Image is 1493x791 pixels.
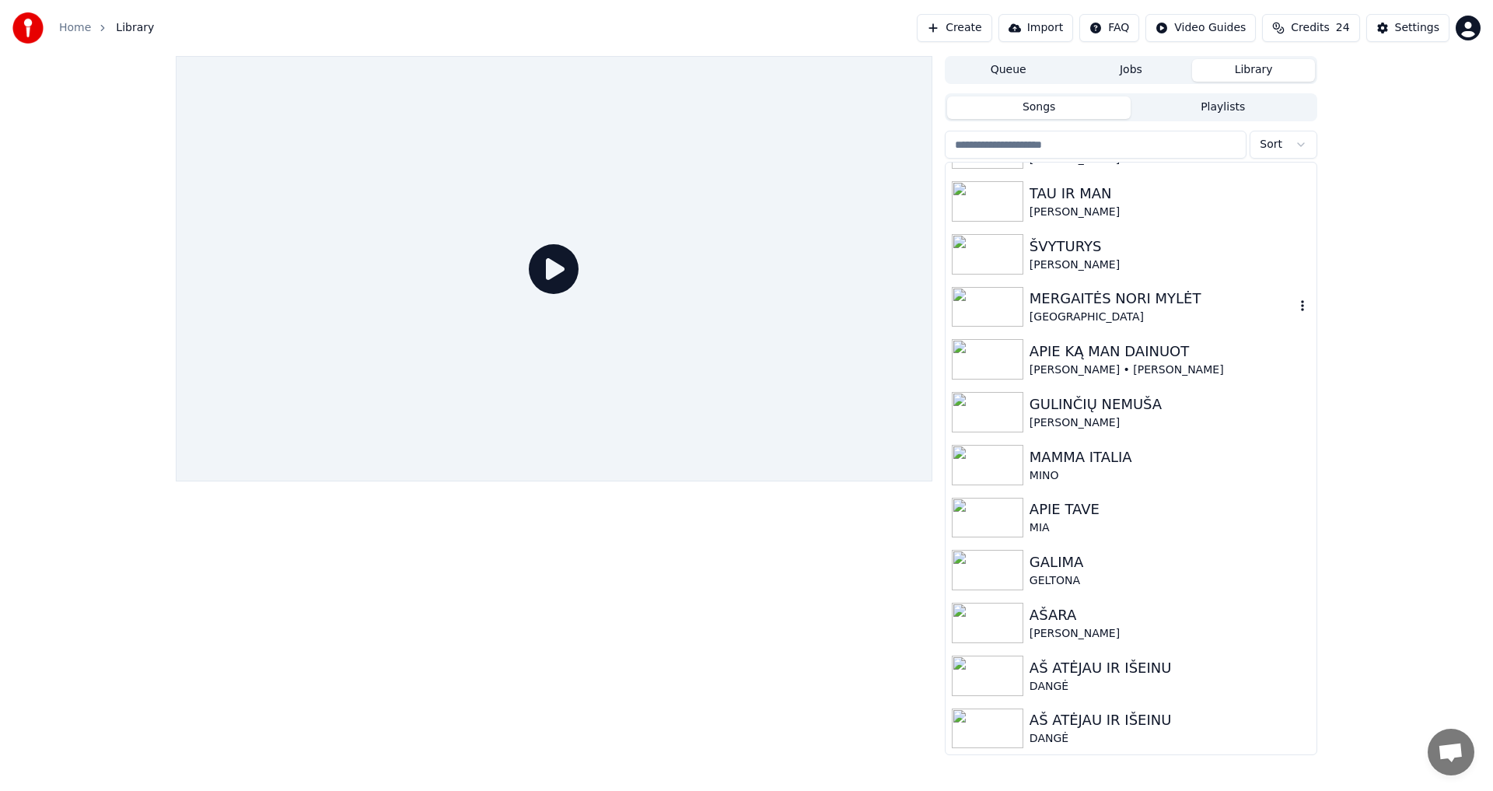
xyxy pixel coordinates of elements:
[1030,236,1310,257] div: ŠVYTURYS
[1030,604,1310,626] div: AŠARA
[1030,731,1310,747] div: DANGĖ
[1070,59,1193,82] button: Jobs
[1030,626,1310,642] div: [PERSON_NAME]
[1030,679,1310,695] div: DANGĖ
[1030,310,1295,325] div: [GEOGRAPHIC_DATA]
[1366,14,1449,42] button: Settings
[1030,183,1310,205] div: TAU IR MAN
[1030,573,1310,589] div: GELTONA
[947,96,1131,119] button: Songs
[1145,14,1256,42] button: Video Guides
[1030,446,1310,468] div: MAMMA ITALIA
[59,20,91,36] a: Home
[1131,96,1315,119] button: Playlists
[1030,551,1310,573] div: GALIMA
[1428,729,1474,775] div: Open chat
[59,20,154,36] nav: breadcrumb
[917,14,992,42] button: Create
[1079,14,1139,42] button: FAQ
[1030,288,1295,310] div: MERGAITĖS NORI MYLĖT
[1030,657,1310,679] div: AŠ ATĖJAU IR IŠEINU
[1030,709,1310,731] div: AŠ ATĖJAU IR IŠEINU
[947,59,1070,82] button: Queue
[116,20,154,36] span: Library
[12,12,44,44] img: youka
[1030,341,1310,362] div: APIE KĄ MAN DAINUOT
[1260,137,1282,152] span: Sort
[1336,20,1350,36] span: 24
[1030,205,1310,220] div: [PERSON_NAME]
[1030,362,1310,378] div: [PERSON_NAME] • [PERSON_NAME]
[998,14,1073,42] button: Import
[1291,20,1329,36] span: Credits
[1030,520,1310,536] div: MIA
[1030,257,1310,273] div: [PERSON_NAME]
[1030,468,1310,484] div: MINO
[1030,415,1310,431] div: [PERSON_NAME]
[1262,14,1359,42] button: Credits24
[1192,59,1315,82] button: Library
[1030,499,1310,520] div: APIE TAVE
[1395,20,1439,36] div: Settings
[1030,394,1310,415] div: GULINČIŲ NEMUŠA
